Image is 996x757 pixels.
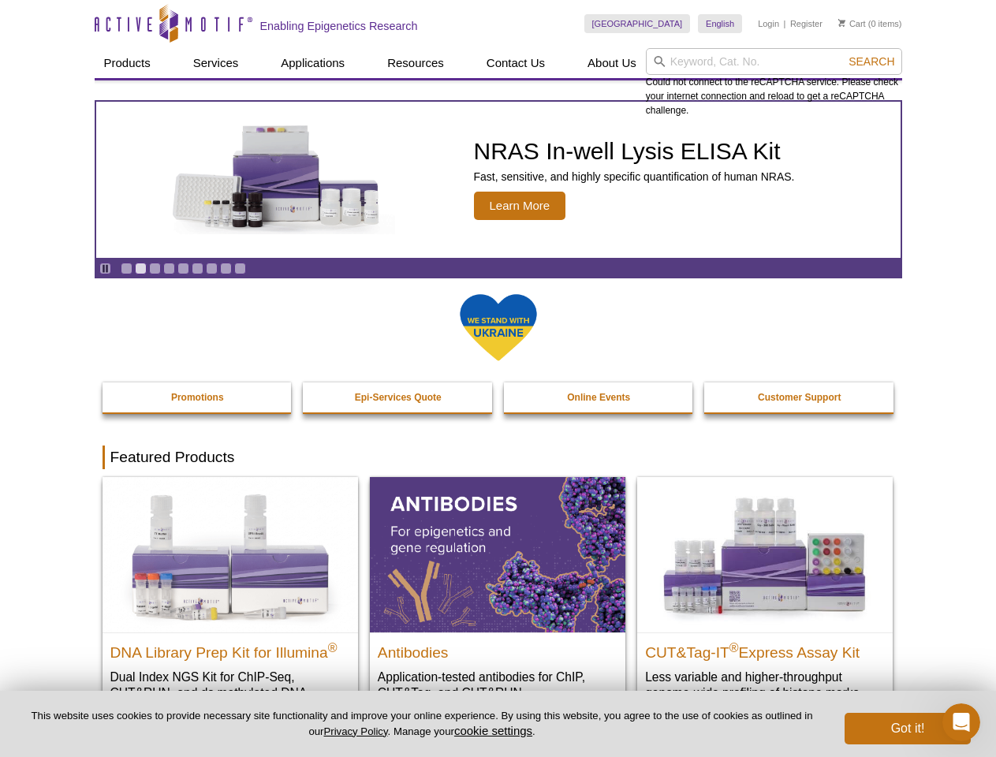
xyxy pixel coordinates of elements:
[192,263,203,274] a: Go to slide 6
[25,709,819,739] p: This website uses cookies to provide necessary site functionality and improve your online experie...
[303,382,494,412] a: Epi-Services Quote
[704,382,895,412] a: Customer Support
[378,669,617,701] p: Application-tested antibodies for ChIP, CUT&Tag, and CUT&RUN.
[96,102,901,258] article: NRAS In-well Lysis ELISA Kit
[454,724,532,737] button: cookie settings
[474,140,795,163] h2: NRAS In-well Lysis ELISA Kit
[206,263,218,274] a: Go to slide 7
[135,263,147,274] a: Go to slide 2
[171,392,224,403] strong: Promotions
[584,14,691,33] a: [GEOGRAPHIC_DATA]
[110,669,350,717] p: Dual Index NGS Kit for ChIP-Seq, CUT&RUN, and ds methylated DNA assays.
[184,48,248,78] a: Services
[645,669,885,701] p: Less variable and higher-throughput genome-wide profiling of histone marks​.
[110,637,350,661] h2: DNA Library Prep Kit for Illumina
[758,392,841,403] strong: Customer Support
[844,54,899,69] button: Search
[474,192,566,220] span: Learn More
[103,477,358,632] img: DNA Library Prep Kit for Illumina
[845,713,971,744] button: Got it!
[177,263,189,274] a: Go to slide 5
[849,55,894,68] span: Search
[637,477,893,632] img: CUT&Tag-IT® Express Assay Kit
[567,392,630,403] strong: Online Events
[698,14,742,33] a: English
[260,19,418,33] h2: Enabling Epigenetics Research
[121,263,132,274] a: Go to slide 1
[459,293,538,363] img: We Stand With Ukraine
[370,477,625,632] img: All Antibodies
[838,14,902,33] li: (0 items)
[355,392,442,403] strong: Epi-Services Quote
[159,125,395,234] img: NRAS In-well Lysis ELISA Kit
[637,477,893,716] a: CUT&Tag-IT® Express Assay Kit CUT&Tag-IT®Express Assay Kit Less variable and higher-throughput ge...
[378,48,453,78] a: Resources
[646,48,902,117] div: Could not connect to the reCAPTCHA service. Please check your internet connection and reload to g...
[578,48,646,78] a: About Us
[99,263,111,274] a: Toggle autoplay
[378,637,617,661] h2: Antibodies
[474,170,795,184] p: Fast, sensitive, and highly specific quantification of human NRAS.
[103,477,358,732] a: DNA Library Prep Kit for Illumina DNA Library Prep Kit for Illumina® Dual Index NGS Kit for ChIP-...
[95,48,160,78] a: Products
[103,382,293,412] a: Promotions
[504,382,695,412] a: Online Events
[790,18,823,29] a: Register
[645,637,885,661] h2: CUT&Tag-IT Express Assay Kit
[838,19,845,27] img: Your Cart
[784,14,786,33] li: |
[96,102,901,258] a: NRAS In-well Lysis ELISA Kit NRAS In-well Lysis ELISA Kit Fast, sensitive, and highly specific qu...
[328,640,338,654] sup: ®
[149,263,161,274] a: Go to slide 3
[271,48,354,78] a: Applications
[838,18,866,29] a: Cart
[477,48,554,78] a: Contact Us
[942,703,980,741] iframe: Intercom live chat
[103,446,894,469] h2: Featured Products
[234,263,246,274] a: Go to slide 9
[646,48,902,75] input: Keyword, Cat. No.
[163,263,175,274] a: Go to slide 4
[220,263,232,274] a: Go to slide 8
[323,725,387,737] a: Privacy Policy
[729,640,739,654] sup: ®
[370,477,625,716] a: All Antibodies Antibodies Application-tested antibodies for ChIP, CUT&Tag, and CUT&RUN.
[758,18,779,29] a: Login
